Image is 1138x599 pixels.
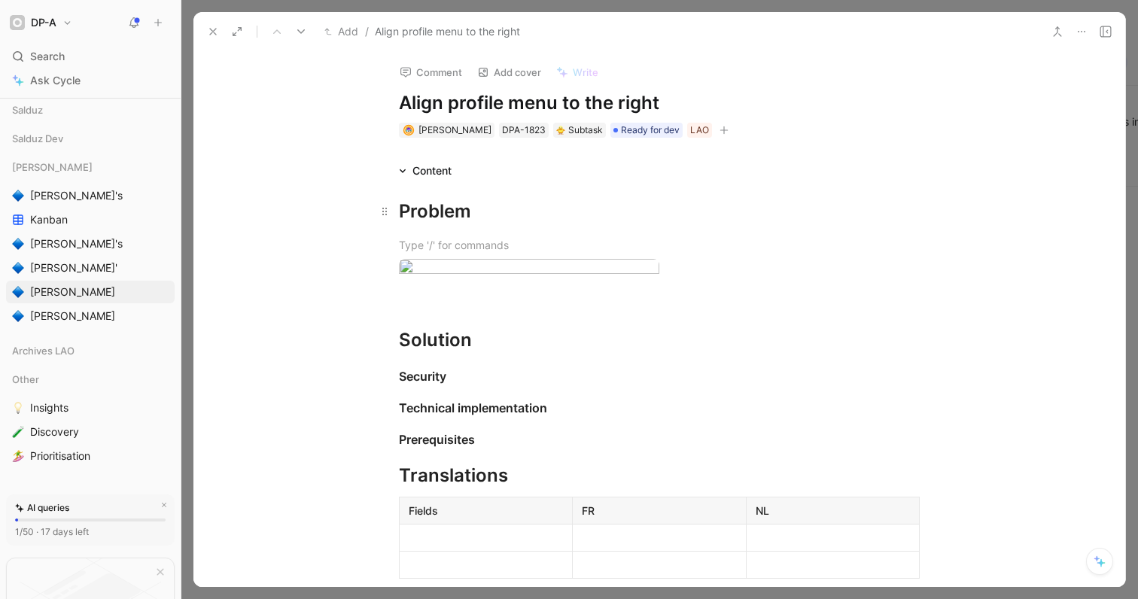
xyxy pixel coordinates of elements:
[399,259,659,279] img: CleanShot 2025-09-01 at 14.09.43.png
[9,447,27,465] button: 🏄‍♀️
[30,400,68,415] span: Insights
[399,430,920,448] div: Prerequisites
[12,343,75,358] span: Archives LAO
[30,212,68,227] span: Kanban
[12,160,93,175] span: [PERSON_NAME]
[15,500,69,515] div: AI queries
[30,47,65,65] span: Search
[6,156,175,178] div: [PERSON_NAME]
[365,23,369,41] span: /
[6,45,175,68] div: Search
[399,367,920,385] div: Security
[6,127,175,154] div: Salduz Dev
[12,286,24,298] img: 🔷
[9,187,27,205] button: 🔷
[6,69,175,92] a: Ask Cycle
[12,190,24,202] img: 🔷
[30,71,81,90] span: Ask Cycle
[6,99,175,121] div: Salduz
[6,208,175,231] a: Kanban
[12,450,24,462] img: 🏄‍♀️
[399,399,920,417] div: Technical implementation
[6,421,175,443] a: 🧪Discovery
[6,233,175,255] a: 🔷[PERSON_NAME]'s
[30,448,90,464] span: Prioritisation
[10,15,25,30] img: DP-A
[12,310,24,322] img: 🔷
[12,238,24,250] img: 🔷
[30,260,117,275] span: [PERSON_NAME]'
[12,372,39,387] span: Other
[393,162,458,180] div: Content
[6,127,175,150] div: Salduz Dev
[30,309,115,324] span: [PERSON_NAME]
[399,198,920,225] div: Problem
[399,327,920,354] div: Solution
[6,12,76,33] button: DP-ADP-A
[6,281,175,303] a: 🔷[PERSON_NAME]
[412,162,452,180] div: Content
[12,262,24,274] img: 🔷
[399,91,920,115] h1: Align profile menu to the right
[610,123,683,138] div: Ready for dev
[404,126,412,134] img: avatar
[30,236,123,251] span: [PERSON_NAME]'s
[9,307,27,325] button: 🔷
[556,123,603,138] div: Subtask
[9,423,27,441] button: 🧪
[582,503,736,518] div: FR
[12,426,24,438] img: 🧪
[6,305,175,327] a: 🔷[PERSON_NAME]
[556,126,565,135] img: 🐥
[470,62,548,83] button: Add cover
[756,503,910,518] div: NL
[9,259,27,277] button: 🔷
[30,424,79,439] span: Discovery
[393,62,469,83] button: Comment
[6,339,175,366] div: Archives LAO
[9,399,27,417] button: 💡
[6,445,175,467] a: 🏄‍♀️Prioritisation
[549,62,605,83] button: Write
[9,283,27,301] button: 🔷
[30,284,115,299] span: [PERSON_NAME]
[12,102,43,117] span: Salduz
[6,257,175,279] a: 🔷[PERSON_NAME]'
[321,23,362,41] button: Add
[6,339,175,362] div: Archives LAO
[6,368,175,391] div: Other
[31,16,56,29] h1: DP-A
[6,397,175,419] a: 💡Insights
[502,123,546,138] div: DPA-1823
[12,402,24,414] img: 💡
[15,525,89,540] div: 1/50 · 17 days left
[399,462,920,489] div: Translations
[12,131,63,146] span: Salduz Dev
[30,188,123,203] span: [PERSON_NAME]'s
[6,368,175,467] div: Other💡Insights🧪Discovery🏄‍♀️Prioritisation
[573,65,598,79] span: Write
[553,123,606,138] div: 🐥Subtask
[6,99,175,126] div: Salduz
[9,235,27,253] button: 🔷
[6,184,175,207] a: 🔷[PERSON_NAME]'s
[409,503,563,518] div: Fields
[375,23,520,41] span: Align profile menu to the right
[418,124,491,135] span: [PERSON_NAME]
[6,156,175,327] div: [PERSON_NAME]🔷[PERSON_NAME]'sKanban🔷[PERSON_NAME]'s🔷[PERSON_NAME]'🔷[PERSON_NAME]🔷[PERSON_NAME]
[621,123,680,138] span: Ready for dev
[690,123,709,138] div: LAO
